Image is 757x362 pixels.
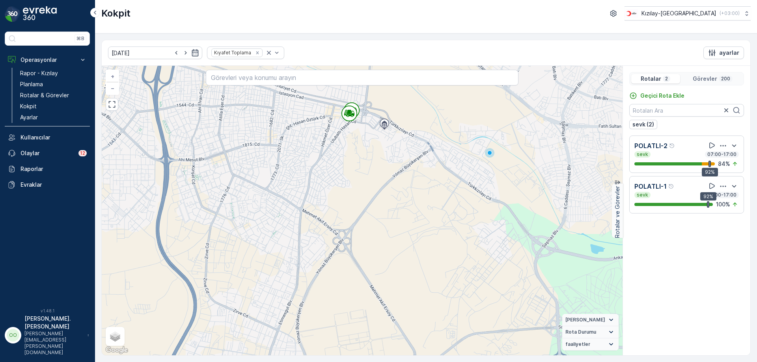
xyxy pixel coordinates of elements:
[212,49,252,56] div: Kıyafet Toplama
[21,181,87,189] p: Evraklar
[693,75,717,83] p: Görevler
[21,134,87,141] p: Kullanıcılar
[5,130,90,145] a: Kullanıcılar
[716,200,730,208] p: 100 %
[625,9,638,18] img: k%C4%B1z%C4%B1lay.png
[703,46,744,59] button: ayarlar
[5,6,21,22] img: logo
[669,143,675,149] div: Yardım Araç İkonu
[24,330,84,356] p: [PERSON_NAME][EMAIL_ADDRESS][PERSON_NAME][DOMAIN_NAME]
[24,315,84,330] p: [PERSON_NAME].[PERSON_NAME]
[80,150,85,156] p: 12
[5,308,90,313] span: v 1.48.1
[668,183,675,189] div: Yardım Araç İkonu
[634,182,667,191] p: POLATLI-1
[707,151,737,158] p: 07:00-17:00
[20,69,58,77] p: Rapor - Kızılay
[106,328,124,345] a: Layers
[5,161,90,177] a: Raporlar
[720,76,731,82] p: 200
[625,6,751,20] button: Kızılay-[GEOGRAPHIC_DATA](+03:00)
[719,49,739,57] p: ayarlar
[629,120,657,129] button: sevk (2)
[718,160,730,168] p: 84 %
[21,149,74,157] p: Olaylar
[104,345,130,355] img: Google
[104,345,130,355] a: Bu bölgeyi Google Haritalar'da açın (yeni pencerede açılır)
[101,7,131,20] p: Kokpit
[636,192,649,198] p: sevk
[21,56,74,64] p: Operasyonlar
[17,79,90,90] a: Planlama
[632,121,654,128] p: sevk (2)
[565,341,590,347] span: faaliyetler
[629,92,684,100] a: Geçici Rota Ekle
[17,68,90,79] a: Rapor - Kızılay
[111,73,114,80] span: +
[634,141,668,150] p: POLATLI-2
[707,192,737,198] p: 07:00-17:00
[629,104,744,117] input: Rotaları Ara
[613,186,621,238] p: Rotalar ve Görevler
[106,71,118,82] a: Yakınlaştır
[111,85,115,91] span: −
[76,35,84,42] p: ⌘B
[21,165,87,173] p: Raporlar
[106,82,118,94] a: Uzaklaştır
[702,168,718,176] div: 92%
[108,46,202,59] input: dd/mm/yyyy
[17,112,90,123] a: Ayarlar
[565,329,596,335] span: Rota Durumu
[5,145,90,161] a: Olaylar12
[562,314,619,326] summary: [PERSON_NAME]
[20,91,69,99] p: Rotalar & Görevler
[562,326,619,338] summary: Rota Durumu
[700,192,716,201] div: 92%
[565,317,605,323] span: [PERSON_NAME]
[5,177,90,193] a: Evraklar
[636,151,649,158] p: sevk
[5,52,90,68] button: Operasyonlar
[253,50,262,56] div: Remove Kıyafet Toplama
[20,113,38,121] p: Ayarlar
[17,101,90,112] a: Kokpit
[720,10,740,17] p: ( +03:00 )
[641,9,716,17] p: Kızılay-[GEOGRAPHIC_DATA]
[17,90,90,101] a: Rotalar & Görevler
[206,70,518,85] input: Görevleri veya konumu arayın
[7,329,19,342] div: OO
[20,80,43,88] p: Planlama
[20,102,37,110] p: Kokpit
[641,75,661,83] p: Rotalar
[5,315,90,356] button: OO[PERSON_NAME].[PERSON_NAME][PERSON_NAME][EMAIL_ADDRESS][PERSON_NAME][DOMAIN_NAME]
[562,338,619,351] summary: faaliyetler
[23,6,57,22] img: logo_dark-DEwI_e13.png
[640,92,684,100] p: Geçici Rota Ekle
[664,76,669,82] p: 2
